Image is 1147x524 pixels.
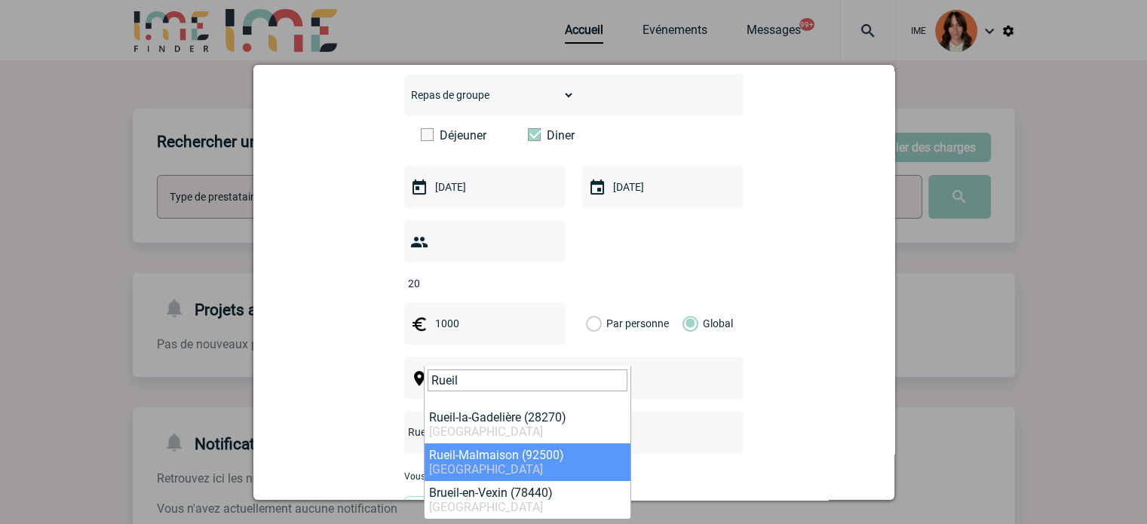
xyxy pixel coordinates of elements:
[404,274,546,293] input: Nombre de participants
[528,128,615,142] label: Diner
[425,406,630,443] li: Rueil-la-Gadelière (28270)
[431,177,535,197] input: Date de début
[404,471,744,482] p: Vous pouvez ajouter une pièce jointe à votre demande
[609,177,713,197] input: Date de fin
[431,314,535,333] input: Budget HT
[421,128,508,142] label: Déjeuner
[404,422,704,442] input: Nom de l'événement
[429,500,543,514] span: [GEOGRAPHIC_DATA]
[425,443,630,481] li: Rueil-Malmaison (92500)
[682,302,692,345] label: Global
[429,424,543,439] span: [GEOGRAPHIC_DATA]
[429,462,543,477] span: [GEOGRAPHIC_DATA]
[425,481,630,519] li: Brueil-en-Vexin (78440)
[586,302,603,345] label: Par personne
